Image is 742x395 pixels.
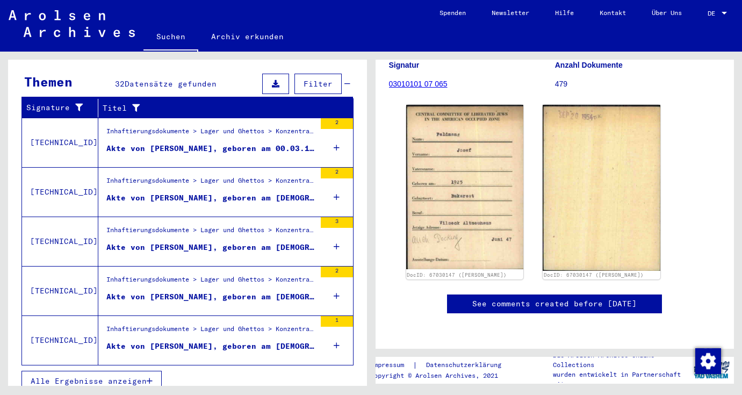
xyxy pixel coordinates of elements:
[370,360,413,371] a: Impressum
[106,126,315,141] div: Inhaftierungsdokumente > Lager und Ghettos > Konzentrationslager [GEOGRAPHIC_DATA] ([GEOGRAPHIC_D...
[106,324,315,339] div: Inhaftierungsdokumente > Lager und Ghettos > Konzentrationslager [GEOGRAPHIC_DATA] > Individuelle...
[553,350,689,370] p: Die Arolsen Archives Online-Collections
[321,316,353,327] div: 1
[321,267,353,277] div: 2
[103,99,343,117] div: Titel
[26,102,90,113] div: Signature
[103,103,332,114] div: Titel
[21,371,162,391] button: Alle Ergebnisse anzeigen
[695,348,721,374] div: Zustimmung ändern
[106,291,315,303] div: Akte von [PERSON_NAME], geboren am [DEMOGRAPHIC_DATA], geboren in [GEOGRAPHIC_DATA]
[544,272,644,278] a: DocID: 67030147 ([PERSON_NAME])
[370,371,514,380] p: Copyright © Arolsen Archives, 2021
[555,78,721,90] p: 479
[708,10,719,17] span: DE
[106,225,315,240] div: Inhaftierungsdokumente > Lager und Ghettos > Konzentrationslager [GEOGRAPHIC_DATA] > Individuelle...
[321,168,353,178] div: 2
[106,242,315,253] div: Akte von [PERSON_NAME], geboren am [DEMOGRAPHIC_DATA]
[26,99,100,117] div: Signature
[106,143,315,154] div: Akte von [PERSON_NAME], geboren am 00.03.1925, geboren in [GEOGRAPHIC_DATA]
[555,61,623,69] b: Anzahl Dokumente
[553,370,689,389] p: wurden entwickelt in Partnerschaft mit
[9,10,135,37] img: Arolsen_neg.svg
[125,79,217,89] span: Datensätze gefunden
[22,266,98,315] td: [TECHNICAL_ID]
[24,72,73,91] div: Themen
[417,360,514,371] a: Datenschutzerklärung
[294,74,342,94] button: Filter
[106,192,315,204] div: Akte von [PERSON_NAME], geboren am [DEMOGRAPHIC_DATA]
[22,167,98,217] td: [TECHNICAL_ID]
[22,217,98,266] td: [TECHNICAL_ID]
[22,118,98,167] td: [TECHNICAL_ID]
[304,79,333,89] span: Filter
[115,79,125,89] span: 32
[370,360,514,371] div: |
[106,176,315,191] div: Inhaftierungsdokumente > Lager und Ghettos > Konzentrationslager [GEOGRAPHIC_DATA] > Individuelle...
[695,348,721,374] img: Zustimmung ändern
[472,298,637,310] a: See comments created before [DATE]
[691,356,732,383] img: yv_logo.png
[406,105,524,269] img: 001.jpg
[106,275,315,290] div: Inhaftierungsdokumente > Lager und Ghettos > Konzentrationslager [GEOGRAPHIC_DATA] > Individuelle...
[389,80,448,88] a: 03010101 07 065
[106,341,315,352] div: Akte von [PERSON_NAME], geboren am [DEMOGRAPHIC_DATA]
[321,118,353,129] div: 2
[389,61,420,69] b: Signatur
[321,217,353,228] div: 3
[22,315,98,365] td: [TECHNICAL_ID]
[143,24,198,52] a: Suchen
[543,105,660,270] img: 002.jpg
[407,272,507,278] a: DocID: 67030147 ([PERSON_NAME])
[31,376,147,386] span: Alle Ergebnisse anzeigen
[198,24,297,49] a: Archiv erkunden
